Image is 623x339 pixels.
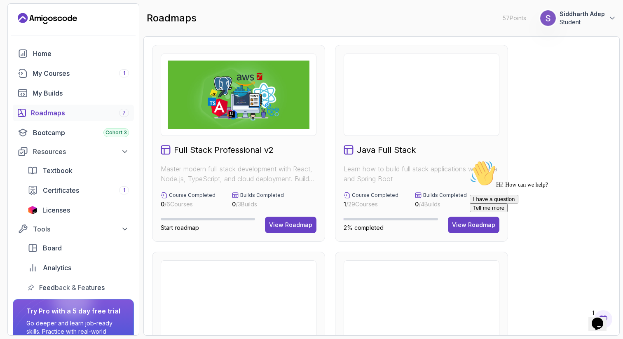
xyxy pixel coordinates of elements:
button: View Roadmap [265,217,316,233]
iframe: chat widget [466,157,615,302]
div: Bootcamp [33,128,129,138]
h2: roadmaps [147,12,197,25]
a: courses [13,65,134,82]
iframe: chat widget [588,306,615,331]
span: Cohort 3 [105,129,127,136]
div: Tools [33,224,129,234]
a: feedback [23,279,134,296]
a: licenses [23,202,134,218]
p: Course Completed [352,192,398,199]
span: Certificates [43,185,79,195]
span: 1 [344,201,346,208]
a: certificates [23,182,134,199]
button: Tell me more [3,47,41,55]
p: / 4 Builds [415,200,467,208]
a: bootcamp [13,124,134,141]
p: / 3 Builds [232,200,284,208]
div: View Roadmap [269,221,312,229]
img: :wave: [3,3,30,30]
span: 1 [123,70,125,77]
div: My Builds [33,88,129,98]
h2: Java Full Stack [357,144,416,156]
span: Start roadmap [161,224,199,231]
div: View Roadmap [452,221,495,229]
img: user profile image [540,10,556,26]
img: jetbrains icon [28,206,37,214]
button: Tools [13,222,134,236]
p: Siddharth Adep [560,10,605,18]
p: / 29 Courses [344,200,398,208]
a: textbook [23,162,134,179]
a: home [13,45,134,62]
a: analytics [23,260,134,276]
a: board [23,240,134,256]
span: Licenses [42,205,70,215]
p: Builds Completed [423,192,467,199]
span: 0 [415,201,419,208]
span: Hi! How can we help? [3,25,82,31]
p: Student [560,18,605,26]
span: 2% completed [344,224,384,231]
span: 7 [122,110,126,116]
p: 57 Points [503,14,526,22]
h2: Full Stack Professional v2 [174,144,274,156]
p: Builds Completed [240,192,284,199]
p: Learn how to build full stack applications with Java and Spring Boot [344,164,499,184]
div: Home [33,49,129,58]
span: Feedback & Features [39,283,105,292]
p: Master modern full-stack development with React, Node.js, TypeScript, and cloud deployment. Build... [161,164,316,184]
span: Textbook [42,166,73,175]
span: Analytics [43,263,71,273]
a: Landing page [18,12,77,25]
div: Resources [33,147,129,157]
img: Full Stack Professional v2 [168,61,309,129]
div: Roadmaps [31,108,129,118]
div: My Courses [33,68,129,78]
button: I have a question [3,38,52,47]
span: 1 [123,187,125,194]
span: 0 [161,201,164,208]
a: roadmaps [13,105,134,121]
button: Resources [13,144,134,159]
p: / 6 Courses [161,200,215,208]
a: builds [13,85,134,101]
button: user profile imageSiddharth AdepStudent [540,10,616,26]
div: 👋Hi! How can we help?I have a questionTell me more [3,3,152,55]
span: 0 [232,201,236,208]
p: Course Completed [169,192,215,199]
button: View Roadmap [448,217,499,233]
span: Board [43,243,62,253]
